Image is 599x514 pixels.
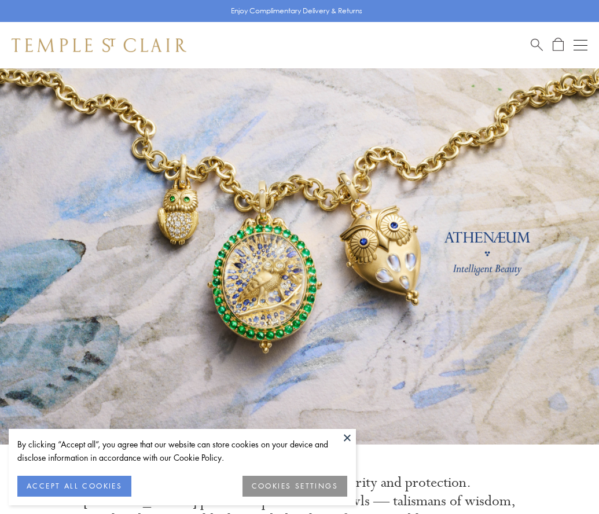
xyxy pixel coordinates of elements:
[531,38,543,52] a: Search
[12,38,186,52] img: Temple St. Clair
[17,476,131,497] button: ACCEPT ALL COOKIES
[553,38,564,52] a: Open Shopping Bag
[242,476,347,497] button: COOKIES SETTINGS
[231,5,362,17] p: Enjoy Complimentary Delivery & Returns
[17,438,347,464] div: By clicking “Accept all”, you agree that our website can store cookies on your device and disclos...
[574,38,587,52] button: Open navigation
